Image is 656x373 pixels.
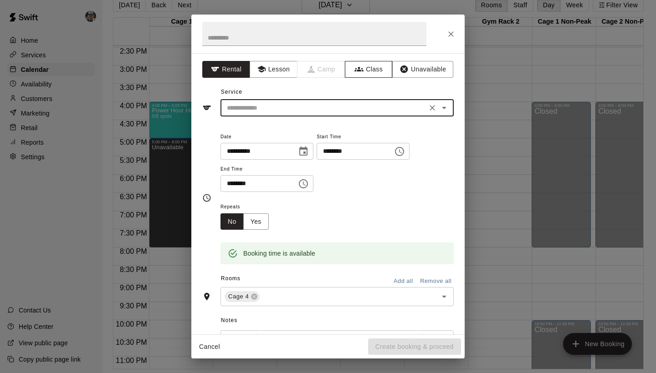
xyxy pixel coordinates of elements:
[294,142,313,161] button: Choose date, selected date is Aug 20, 2025
[202,193,211,202] svg: Timing
[389,274,418,288] button: Add all
[220,163,313,176] span: End Time
[338,333,354,349] button: Format Italics
[202,61,250,78] button: Rental
[221,275,241,282] span: Rooms
[426,101,439,114] button: Clear
[392,61,453,78] button: Unavailable
[220,213,244,230] button: No
[294,175,313,193] button: Choose time, selected time is 4:30 PM
[438,290,451,303] button: Open
[195,338,224,355] button: Cancel
[202,292,211,301] svg: Rooms
[404,333,420,349] button: Insert Link
[225,291,260,302] div: Cage 4
[390,142,409,161] button: Choose time, selected time is 4:00 PM
[221,313,454,328] span: Notes
[322,333,338,349] button: Format Bold
[243,213,269,230] button: Yes
[202,103,211,112] svg: Service
[250,61,297,78] button: Lesson
[443,26,459,42] button: Close
[239,333,255,349] button: Redo
[220,201,276,213] span: Repeats
[438,101,451,114] button: Open
[220,131,313,143] span: Date
[371,333,387,349] button: Format Strikethrough
[259,333,318,349] button: Formatting Options
[225,292,252,301] span: Cage 4
[220,213,269,230] div: outlined button group
[425,333,440,349] button: Left Align
[297,61,345,78] span: Camps can only be created in the Services page
[223,333,238,349] button: Undo
[355,333,370,349] button: Format Underline
[418,274,454,288] button: Remove all
[243,245,315,262] div: Booking time is available
[221,89,242,95] span: Service
[345,61,393,78] button: Class
[388,333,403,349] button: Insert Code
[317,131,410,143] span: Start Time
